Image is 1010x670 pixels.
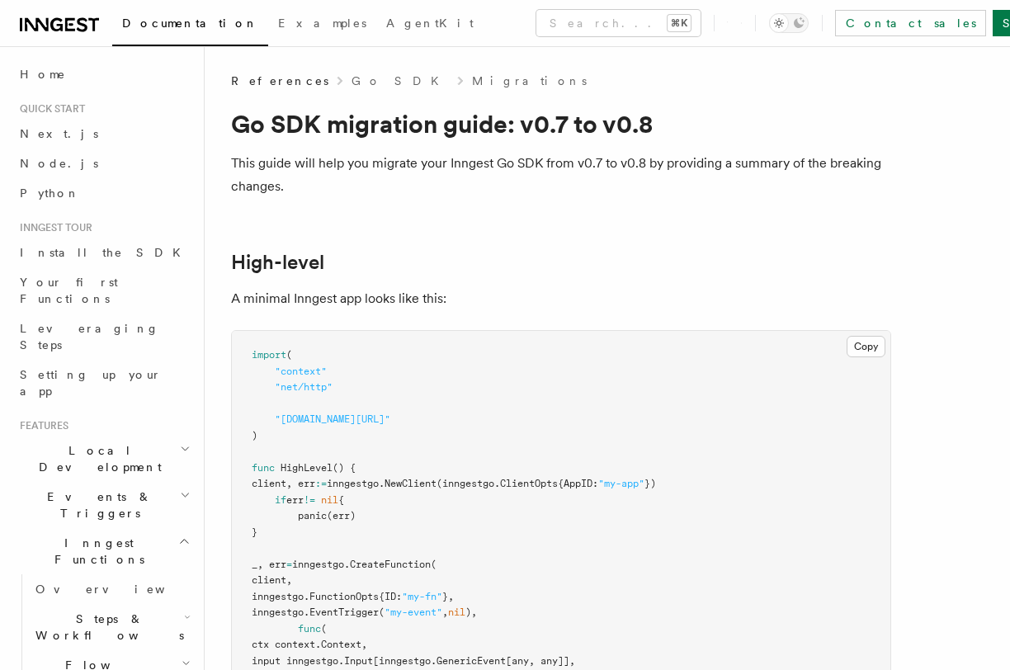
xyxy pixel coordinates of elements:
[231,73,328,89] span: References
[442,606,448,618] span: ,
[376,5,484,45] a: AgentKit
[292,559,350,570] span: inngestgo.
[402,591,442,602] span: "my-fn"
[275,413,390,425] span: "[DOMAIN_NAME][URL]"
[278,17,366,30] span: Examples
[231,109,891,139] h1: Go SDK migration guide: v0.7 to v0.8
[333,462,356,474] span: () {
[321,623,327,635] span: (
[13,419,68,432] span: Features
[298,510,327,521] span: panic
[298,623,321,635] span: func
[13,488,180,521] span: Events & Triggers
[252,639,367,650] span: ctx context.Context,
[252,430,257,441] span: )
[309,606,379,618] span: EventTrigger
[231,251,324,274] a: High-level
[252,606,309,618] span: inngestgo.
[13,102,85,116] span: Quick start
[472,73,587,89] a: Migrations
[252,526,257,538] span: }
[275,366,327,377] span: "context"
[20,368,162,398] span: Setting up your app
[20,127,98,140] span: Next.js
[835,10,986,36] a: Contact sales
[386,17,474,30] span: AgentKit
[13,267,194,314] a: Your first Functions
[350,559,431,570] span: CreateFunction
[20,246,191,259] span: Install the SDK
[769,13,809,33] button: Toggle dark mode
[20,276,118,305] span: Your first Functions
[668,15,691,31] kbd: ⌘K
[448,606,465,618] span: nil
[431,559,437,570] span: (
[442,591,454,602] span: },
[536,10,701,36] button: Search...⌘K
[268,5,376,45] a: Examples
[327,478,385,489] span: inngestgo.
[122,17,258,30] span: Documentation
[252,591,402,602] span: inngestgo.FunctionOpts{ID:
[13,360,194,406] a: Setting up your app
[231,152,891,198] p: This guide will help you migrate your Inngest Go SDK from v0.7 to v0.8 by providing a summary of ...
[252,478,315,489] span: client, err
[252,655,575,667] span: input inngestgo.Input[inngestgo.GenericEvent[any, any]],
[13,178,194,208] a: Python
[112,5,268,46] a: Documentation
[286,349,292,361] span: (
[20,157,98,170] span: Node.js
[13,535,178,568] span: Inngest Functions
[275,494,286,506] span: if
[286,559,292,570] span: =
[13,528,194,574] button: Inngest Functions
[286,494,304,506] span: err
[379,606,385,618] span: (
[338,494,344,506] span: {
[29,604,194,650] button: Steps & Workflows
[252,462,275,474] span: func
[20,186,80,200] span: Python
[35,583,205,596] span: Overview
[327,510,356,521] span: (err)
[252,559,286,570] span: _, err
[13,436,194,482] button: Local Development
[437,478,598,489] span: (inngestgo.ClientOpts{AppID:
[231,287,891,310] p: A minimal Inngest app looks like this:
[275,381,333,393] span: "net/http"
[13,442,180,475] span: Local Development
[20,66,66,83] span: Home
[321,494,338,506] span: nil
[13,119,194,149] a: Next.js
[29,574,194,604] a: Overview
[13,149,194,178] a: Node.js
[252,349,286,361] span: import
[13,221,92,234] span: Inngest tour
[315,478,327,489] span: :=
[13,314,194,360] a: Leveraging Steps
[252,574,292,586] span: client,
[281,462,333,474] span: HighLevel
[385,606,442,618] span: "my-event"
[29,611,184,644] span: Steps & Workflows
[13,482,194,528] button: Events & Triggers
[385,478,437,489] span: NewClient
[13,59,194,89] a: Home
[20,322,159,352] span: Leveraging Steps
[644,478,656,489] span: })
[598,478,644,489] span: "my-app"
[13,238,194,267] a: Install the SDK
[352,73,449,89] a: Go SDK
[847,336,885,357] button: Copy
[304,494,315,506] span: !=
[465,606,477,618] span: ),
